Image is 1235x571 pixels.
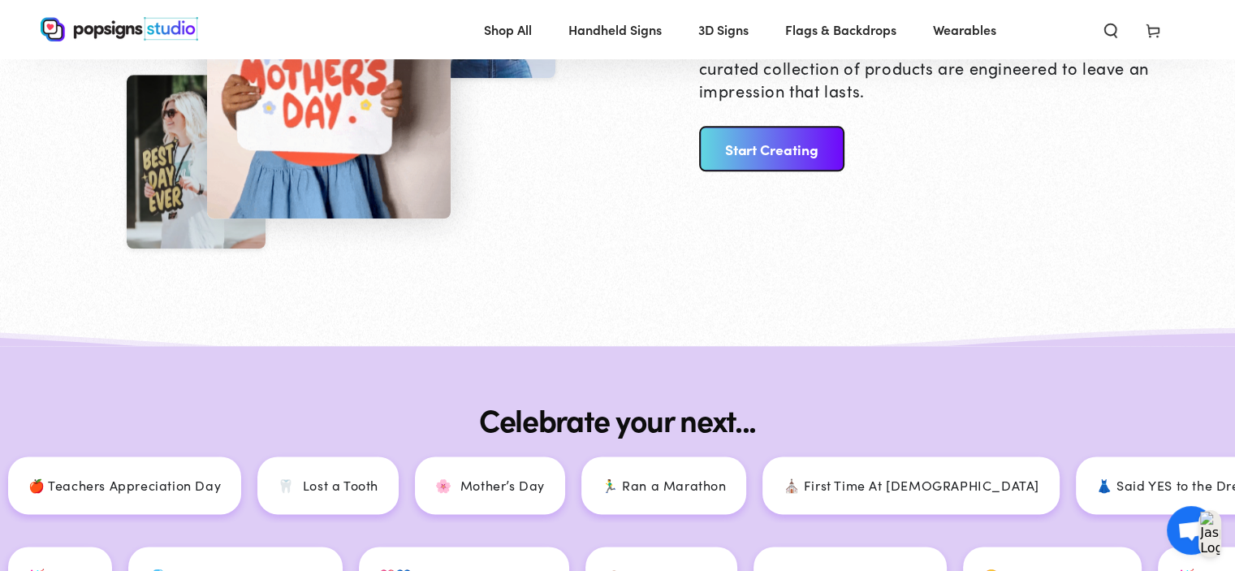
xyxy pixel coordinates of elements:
[301,474,377,497] p: Lost a Tooth
[434,474,451,497] span: 🌸
[459,474,543,497] p: Mother’s Day
[699,126,844,171] a: Start Creating
[27,474,219,497] p: 🍎 Teachers Appreciation Day
[773,8,909,51] a: Flags & Backdrops
[484,18,532,41] span: Shop All
[785,18,896,41] span: Flags & Backdrops
[699,33,1154,102] p: From intimate celebrations to world-class events, our curated collection of products are engineer...
[1090,11,1132,47] summary: Search our site
[600,474,725,497] p: 🏃‍♂️ Ran a Marathon
[556,8,674,51] a: Handheld Signs
[568,18,662,41] span: Handheld Signs
[276,474,293,497] span: 🦷
[921,8,1008,51] a: Wearables
[472,8,544,51] a: Shop All
[933,18,996,41] span: Wearables
[1167,506,1216,555] a: Open chat
[686,8,761,51] a: 3D Signs
[781,474,1037,497] p: ⛪ First Time At [DEMOGRAPHIC_DATA]
[698,18,749,41] span: 3D Signs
